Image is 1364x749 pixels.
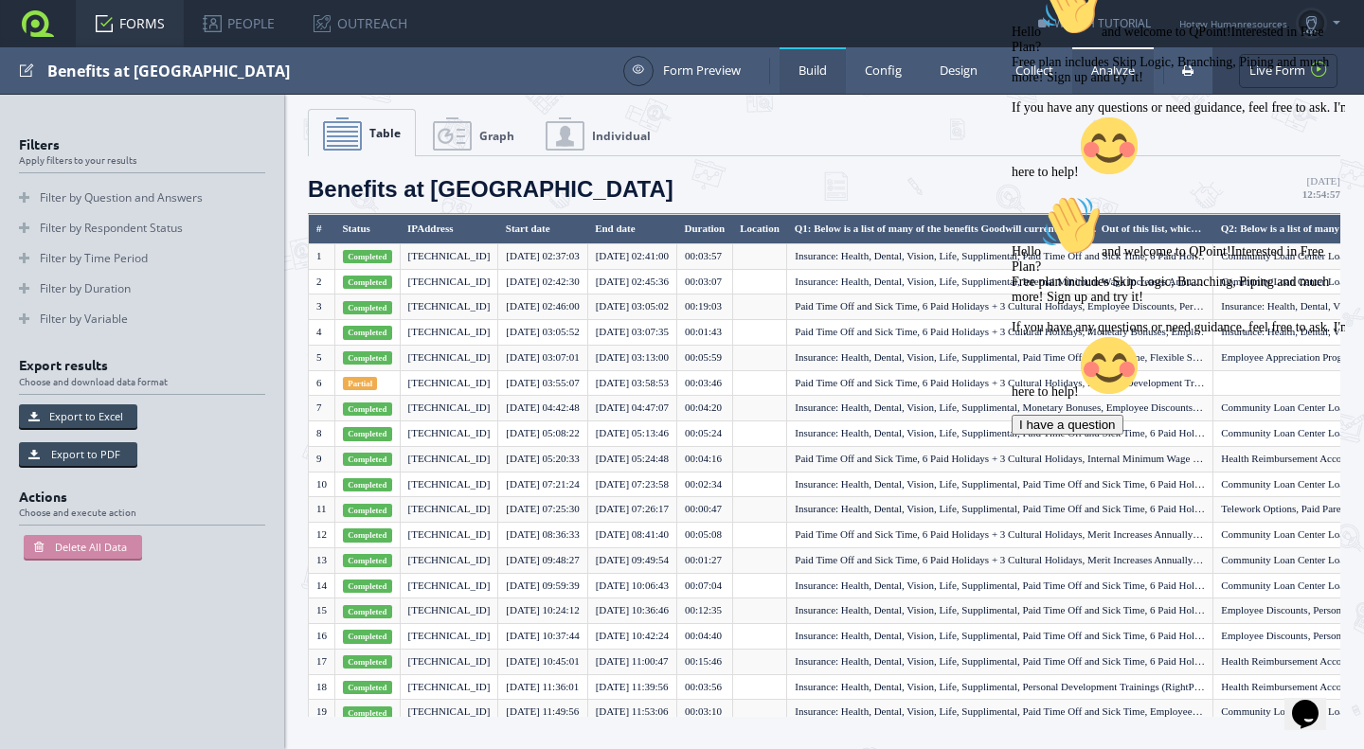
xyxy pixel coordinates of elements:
th: Status [335,215,401,244]
a: Individual [531,110,665,157]
td: [TECHNICAL_ID] [400,243,498,269]
th: Q1: Below is a list of many of the benefits Goodwill currently offers. Out of this list, which be... [787,215,1213,244]
td: [DATE] 03:05:02 [587,294,676,320]
td: [DATE] 10:45:01 [498,649,587,674]
div: Benefits at [GEOGRAPHIC_DATA] [47,47,614,94]
span: Individual [592,128,651,144]
h2: Export results [19,358,284,394]
th: Start date [498,215,587,244]
img: :blush: [75,367,135,428]
td: 00:01:27 [676,547,732,573]
td: Paid Time Off and Sick Time, 6 Paid Holidays + 3 Cultural Holidays, Monetary Bonuses, Employee Di... [787,320,1213,346]
td: 5 [309,345,335,370]
td: [TECHNICAL_ID] [400,497,498,523]
span: Completed [343,681,392,694]
span: Completed [343,478,392,491]
td: [DATE] 11:49:56 [498,700,587,725]
a: Table [308,109,416,156]
span: Graph [479,128,514,144]
td: 17 [309,649,335,674]
span: Completed [343,326,392,339]
td: [DATE] 11:36:01 [498,674,587,700]
td: Insurance: Health, Dental, Vision, Life, Supplimental, Paid Time Off and Sick Time, Flexible Sche... [787,345,1213,370]
td: 8 [309,421,335,447]
td: [DATE] 09:48:27 [498,547,587,573]
td: 9 [309,446,335,472]
img: :wave: [37,8,98,68]
td: 00:05:24 [676,421,732,447]
td: [DATE] 03:05:52 [498,320,587,346]
span: Completed [343,630,392,643]
td: 00:05:08 [676,523,732,548]
td: 00:03:56 [676,674,732,700]
a: Filter by Duration [19,274,265,304]
a: Build [780,47,846,94]
td: [TECHNICAL_ID] [400,523,498,548]
h2: Filters [19,137,284,173]
td: Insurance: Health, Dental, Vision, Life, Supplimental, Paid Time Off and Sick Time, 6 Paid Holida... [787,421,1213,447]
td: 00:03:57 [676,243,732,269]
td: Insurance: Health, Dental, Vision, Life, Supplimental, Paid Time Off and Sick Time, 6 Paid Holida... [787,624,1213,650]
td: [TECHNICAL_ID] [400,624,498,650]
td: [TECHNICAL_ID] [400,472,498,497]
td: 00:07:04 [676,573,732,598]
td: Insurance: Health, Dental, Vision, Life, Supplimental, Paid Time Off and Sick Time, 6 Paid Holida... [787,472,1213,497]
td: 12 [309,523,335,548]
a: Filter by Time Period [19,243,265,274]
td: [TECHNICAL_ID] [400,269,498,294]
span: Completed [343,655,392,669]
span: Choose and execute action [19,507,284,517]
td: [DATE] 07:25:30 [498,497,587,523]
td: [DATE] 10:36:46 [587,598,676,624]
td: 4 [309,320,335,346]
td: 2 [309,269,335,294]
span: Completed [343,453,392,466]
td: [TECHNICAL_ID] [400,649,498,674]
span: Completed [343,427,392,440]
td: [DATE] 02:37:03 [498,243,587,269]
span: Table [369,125,401,141]
span: Completed [343,276,392,289]
td: [DATE] 07:26:17 [587,497,676,523]
td: [DATE] 10:37:44 [498,624,587,650]
th: End date [587,215,676,244]
img: :wave: [37,227,98,288]
td: [TECHNICAL_ID] [400,320,498,346]
span: Apply filters to your results [19,154,284,165]
a: Filter by Question and Answers [19,183,265,213]
td: [DATE] 10:42:24 [587,624,676,650]
a: Design [921,47,996,94]
td: 00:03:46 [676,370,732,396]
td: 00:03:07 [676,269,732,294]
td: 7 [309,396,335,421]
span: Completed [343,301,392,314]
td: Insurance: Health, Dental, Vision, Life, Supplimental, Paid Time Off and Sick Time, 6 Paid Holida... [787,649,1213,674]
td: Paid Time Off and Sick Time, 6 Paid Holidays + 3 Cultural Holidays, Internal Minimum Wage Increas... [787,446,1213,472]
td: [DATE] 11:39:56 [587,674,676,700]
td: [TECHNICAL_ID] [400,700,498,725]
td: [DATE] 11:00:47 [587,649,676,674]
iframe: chat widget [1284,673,1345,730]
td: 00:00:47 [676,497,732,523]
td: [TECHNICAL_ID] [400,294,498,320]
td: Insurance: Health, Dental, Vision, Life, Supplimental, Paid Time Off and Sick Time, 6 Paid Holida... [787,243,1213,269]
span: Completed [343,554,392,567]
span: Completed [343,528,392,542]
td: [TECHNICAL_ID] [400,421,498,447]
a: Form Preview [623,56,741,86]
th: Location [732,215,787,244]
td: Insurance: Health, Dental, Vision, Life, Supplimental, Paid Time Off and Sick Time, 6 Paid Holida... [787,497,1213,523]
span: Choose and download data format [19,376,284,386]
span: Completed [343,504,392,517]
td: Insurance: Health, Dental, Vision, Life, Supplimental, Personal Development Trainings (RightPath,... [787,674,1213,700]
td: Insurance: Health, Dental, Vision, Life, Supplimental, Paid Time Off and Sick Time, Employee Disc... [787,700,1213,725]
td: [DATE] 05:13:46 [587,421,676,447]
h2: Actions [19,490,284,526]
td: [TECHNICAL_ID] [400,446,498,472]
td: [DATE] 03:55:07 [498,370,587,396]
td: 00:04:40 [676,624,732,650]
td: 15 [309,598,335,624]
td: [DATE] 04:42:48 [498,396,587,421]
td: [TECHNICAL_ID] [400,598,498,624]
td: 00:02:34 [676,472,732,497]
